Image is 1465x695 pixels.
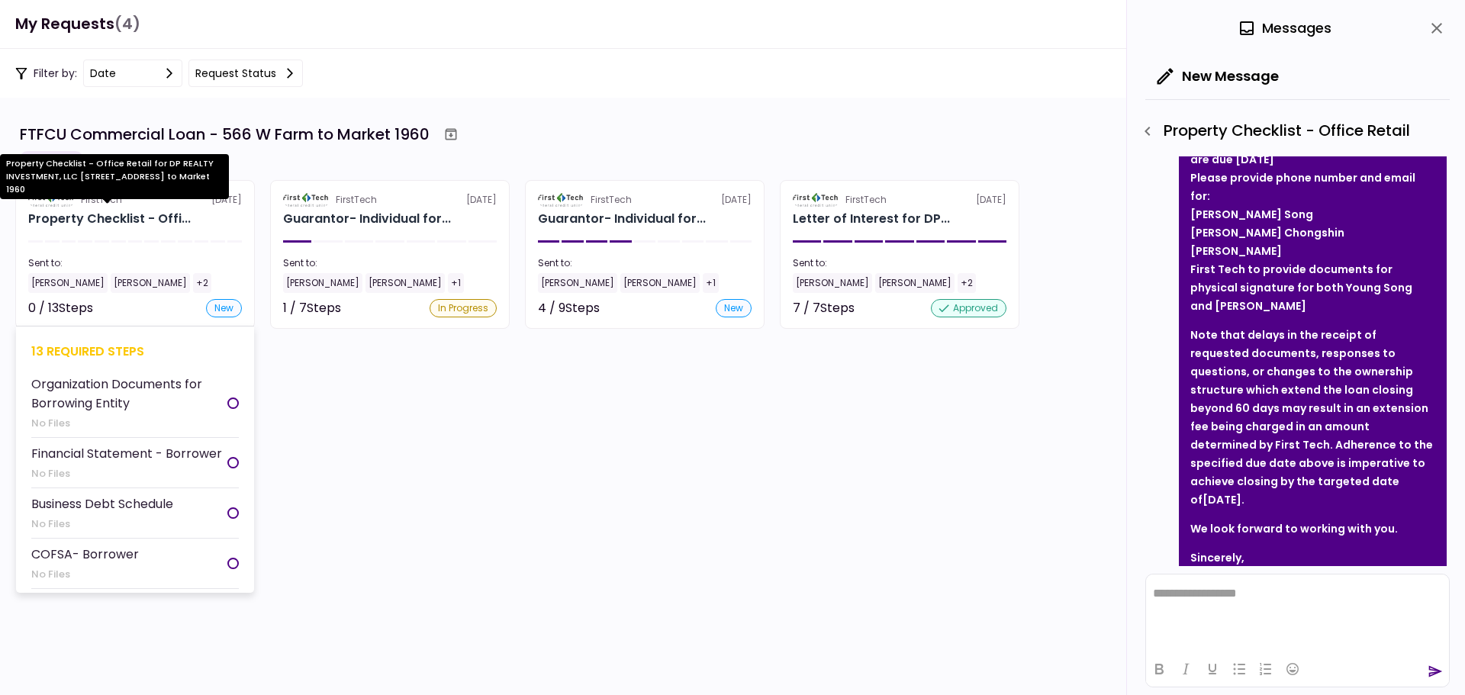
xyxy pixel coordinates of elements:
[793,210,950,228] div: Letter of Interest for DP REALTY INVESTMENT, LLC 566 W Farm to Market 1960
[845,193,887,207] div: FirstTech
[283,193,330,207] img: Partner logo
[31,567,139,582] div: No Files
[15,60,303,87] div: Filter by:
[1238,17,1331,40] div: Messages
[28,273,108,293] div: [PERSON_NAME]
[1190,326,1435,509] p: Note that delays in the receipt of requested documents, responses to questions, or changes to the...
[958,273,976,293] div: +2
[31,516,173,532] div: No Files
[111,273,190,293] div: [PERSON_NAME]
[1146,658,1172,680] button: Bold
[793,193,1006,207] div: [DATE]
[1226,658,1252,680] button: Bullet list
[538,256,752,270] div: Sent to:
[1190,520,1435,538] p: We look forward to working with you.
[538,210,706,228] div: Guarantor- Individual for DP REALTY INVESTMENT, LLC Paul Kirkley
[716,299,752,317] div: new
[31,444,222,463] div: Financial Statement - Borrower
[793,193,839,207] img: Partner logo
[90,65,116,82] div: date
[703,273,719,293] div: +1
[31,375,227,413] div: Organization Documents for Borrowing Entity
[538,193,584,207] img: Partner logo
[1424,15,1450,41] button: close
[1253,658,1279,680] button: Numbered list
[28,299,93,317] div: 0 / 13 Steps
[31,342,239,361] div: 13 required steps
[1199,658,1225,680] button: Underline
[448,273,464,293] div: +1
[1203,492,1241,507] strong: [DATE]
[20,123,430,146] div: FTFCU Commercial Loan - 566 W Farm to Market 1960
[20,151,83,166] div: Processing
[31,545,139,564] div: COFSA- Borrower
[793,256,1006,270] div: Sent to:
[283,256,497,270] div: Sent to:
[283,299,341,317] div: 1 / 7 Steps
[437,121,465,148] button: Archive workflow
[1428,664,1443,679] button: send
[28,256,242,270] div: Sent to:
[875,273,955,293] div: [PERSON_NAME]
[931,299,1006,317] div: approved
[1190,262,1412,314] strong: First Tech to provide documents for physical signature for both Young Song and [PERSON_NAME]
[28,210,191,228] div: Property Checklist - Office Retail for DP REALTY INVESTMENT, LLC 566 W Farm to Market 1960
[538,193,752,207] div: [DATE]
[620,273,700,293] div: [PERSON_NAME]
[1135,118,1450,144] div: Property Checklist - Office Retail
[336,193,377,207] div: FirstTech
[114,8,140,40] span: (4)
[1173,658,1199,680] button: Italic
[1190,207,1313,222] strong: [PERSON_NAME] Song
[1146,574,1449,651] iframe: Rich Text Area
[283,273,362,293] div: [PERSON_NAME]
[1190,134,1431,167] strong: Third party reports have been ordered and are due [DATE]
[15,8,140,40] h1: My Requests
[365,273,445,293] div: [PERSON_NAME]
[430,299,497,317] div: In Progress
[206,299,242,317] div: new
[83,60,182,87] button: date
[591,193,632,207] div: FirstTech
[283,210,451,228] div: Guarantor- Individual for DP REALTY INVESTMENT, LLC Johnny Yun
[1190,549,1435,567] p: Sincerely,
[1190,170,1415,204] strong: Please provide phone number and email for:
[1190,225,1344,259] strong: [PERSON_NAME] Chongshin [PERSON_NAME]
[1145,56,1291,96] button: New Message
[31,466,222,481] div: No Files
[793,273,872,293] div: [PERSON_NAME]
[31,494,173,513] div: Business Debt Schedule
[538,299,600,317] div: 4 / 9 Steps
[188,60,303,87] button: Request status
[193,273,211,293] div: +2
[538,273,617,293] div: [PERSON_NAME]
[283,193,497,207] div: [DATE]
[1280,658,1306,680] button: Emojis
[31,416,227,431] div: No Files
[793,299,855,317] div: 7 / 7 Steps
